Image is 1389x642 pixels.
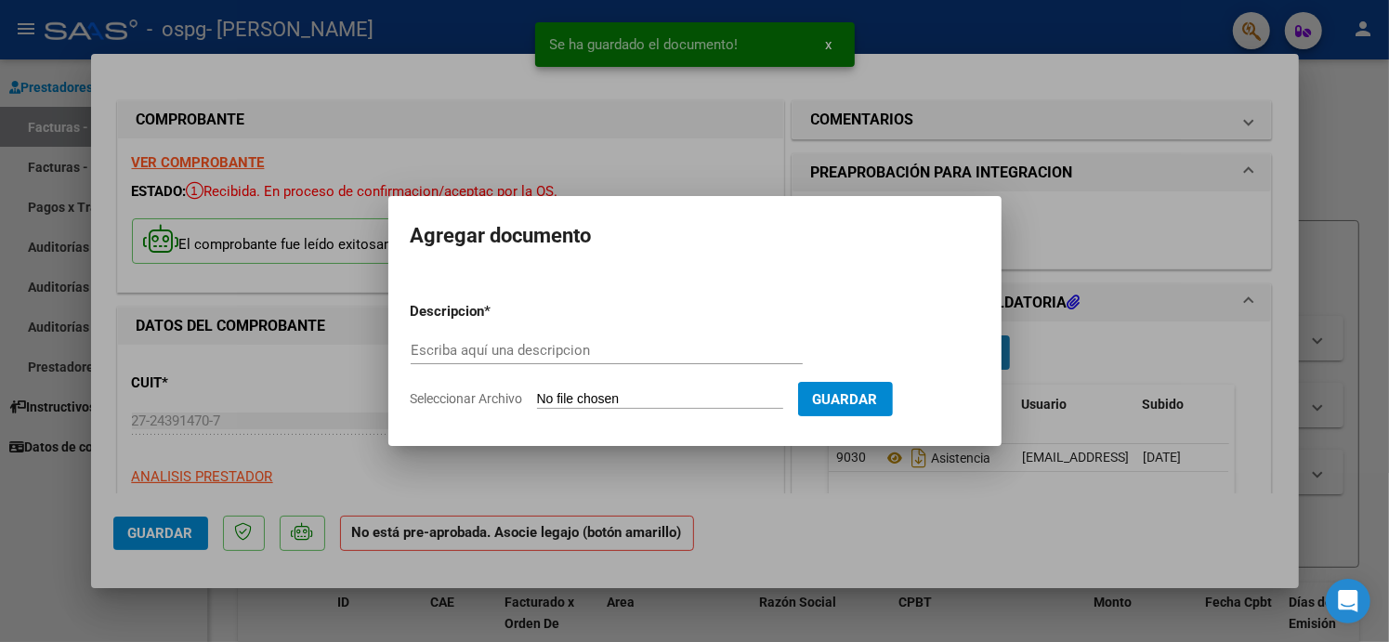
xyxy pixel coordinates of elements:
span: Seleccionar Archivo [411,391,523,406]
button: Guardar [798,382,893,416]
p: Descripcion [411,301,582,322]
div: Open Intercom Messenger [1326,579,1370,623]
h2: Agregar documento [411,218,979,254]
span: Guardar [813,391,878,408]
